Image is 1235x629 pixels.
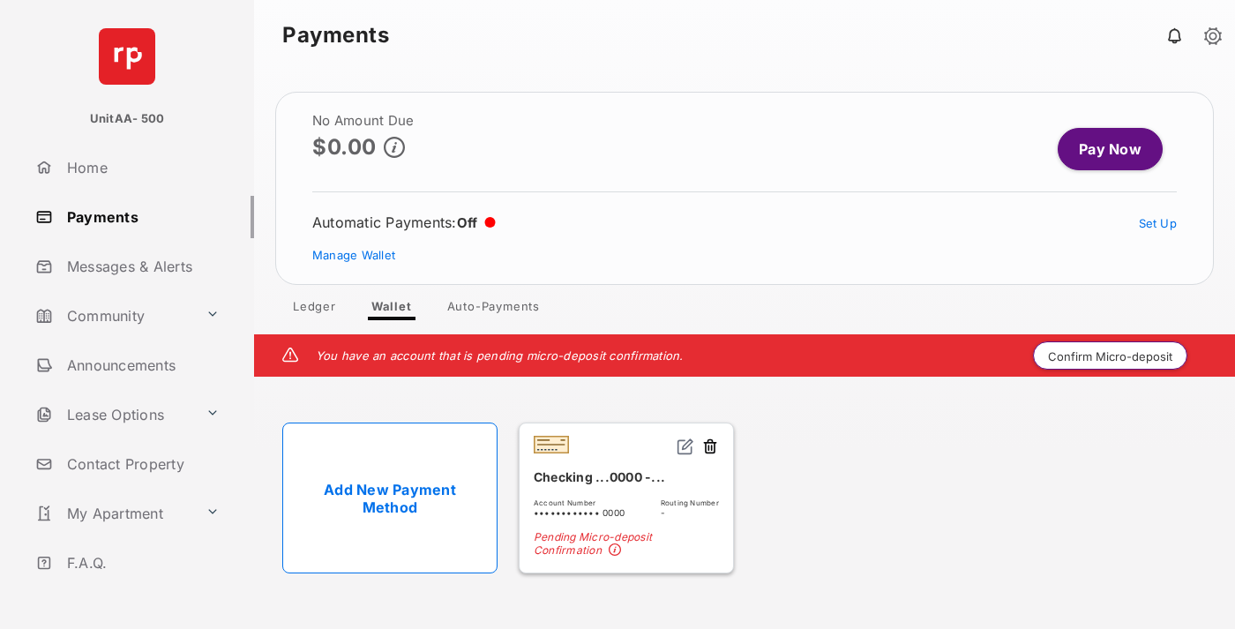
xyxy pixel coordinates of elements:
a: Wallet [357,299,426,320]
span: Pending Micro-deposit Confirmation [534,530,719,558]
img: svg+xml;base64,PHN2ZyB2aWV3Qm94PSIwIDAgMjQgMjQiIHdpZHRoPSIxNiIgaGVpZ2h0PSIxNiIgZmlsbD0ibm9uZSIgeG... [677,438,694,455]
a: Ledger [279,299,350,320]
h2: No Amount Due [312,114,414,128]
p: UnitAA- 500 [90,110,165,128]
a: Messages & Alerts [28,245,254,288]
span: - [661,507,719,518]
button: Confirm Micro-deposit [1033,341,1187,370]
span: Account Number [534,498,625,507]
div: Automatic Payments : [312,213,496,231]
a: Auto-Payments [433,299,554,320]
a: Add New Payment Method [282,423,498,573]
span: Routing Number [661,498,719,507]
a: F.A.Q. [28,542,254,584]
img: svg+xml;base64,PHN2ZyB4bWxucz0iaHR0cDovL3d3dy53My5vcmcvMjAwMC9zdmciIHdpZHRoPSI2NCIgaGVpZ2h0PSI2NC... [99,28,155,85]
em: You have an account that is pending micro-deposit confirmation. [316,348,684,363]
a: My Apartment [28,492,198,535]
a: Manage Wallet [312,248,395,262]
div: Checking ...0000 -... [534,462,719,491]
a: Home [28,146,254,189]
a: Payments [28,196,254,238]
strong: Payments [282,25,389,46]
a: Set Up [1139,216,1178,230]
a: Announcements [28,344,254,386]
span: Off [457,214,478,231]
a: Contact Property [28,443,254,485]
p: $0.00 [312,135,377,159]
span: •••••••••••• 0000 [534,507,625,518]
a: Community [28,295,198,337]
a: Lease Options [28,393,198,436]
